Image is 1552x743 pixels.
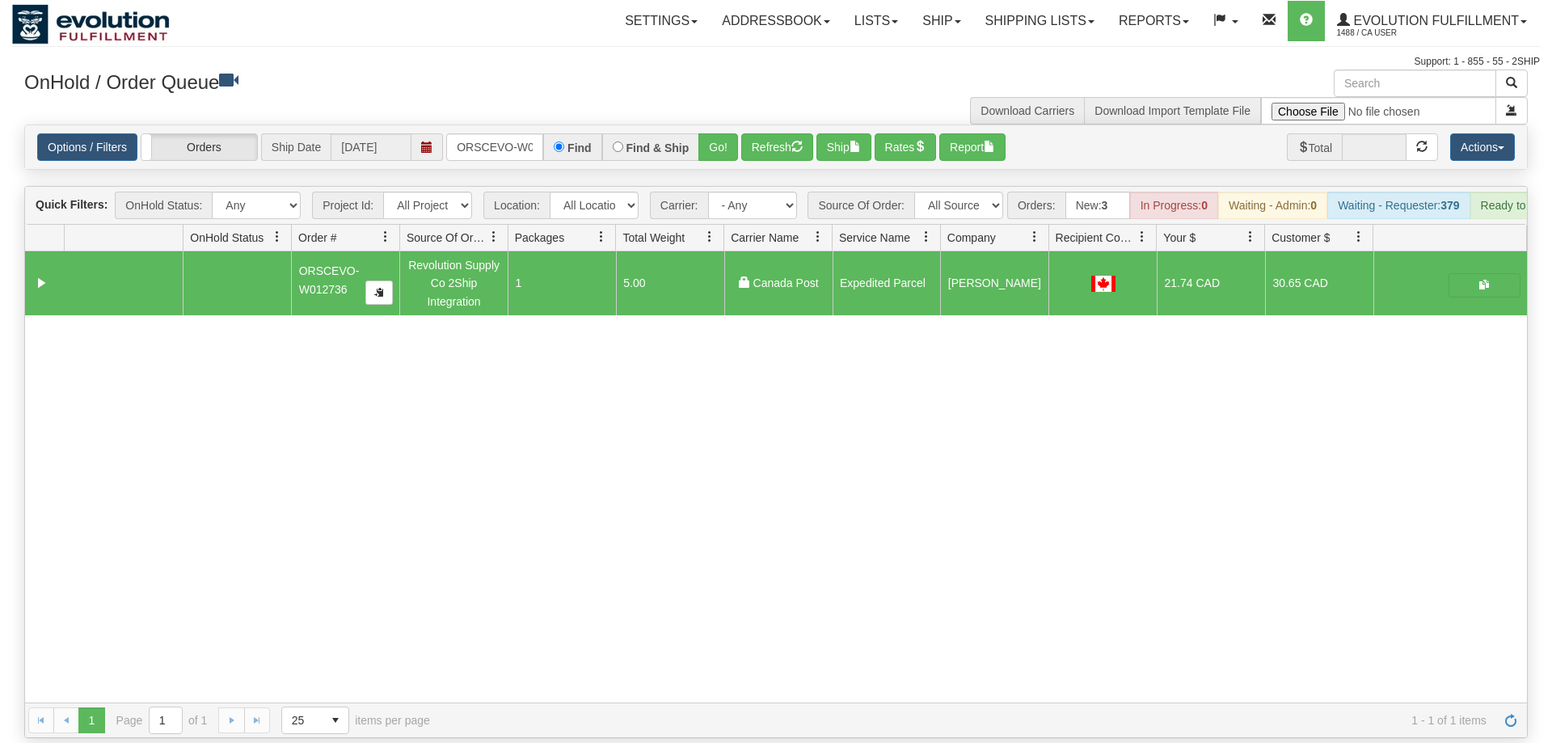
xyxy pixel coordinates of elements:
[940,251,1048,315] td: [PERSON_NAME]
[453,714,1487,727] span: 1 - 1 of 1 items
[696,223,723,251] a: Total Weight filter column settings
[1107,1,1201,41] a: Reports
[190,230,264,246] span: OnHold Status
[1261,97,1496,125] input: Import
[731,230,799,246] span: Carrier Name
[1007,192,1065,219] span: Orders:
[1440,199,1459,212] strong: 379
[1128,223,1156,251] a: Recipient Country filter column settings
[37,133,137,161] a: Options / Filters
[875,133,937,161] button: Rates
[1287,133,1343,161] span: Total
[973,1,1107,41] a: Shipping lists
[78,707,104,733] span: Page 1
[1337,25,1458,41] span: 1488 / CA User
[1065,192,1130,219] div: New:
[483,192,550,219] span: Location:
[1449,273,1520,298] button: Shipping Documents
[698,133,738,161] button: Go!
[1157,251,1265,315] td: 21.74 CAD
[24,70,764,93] h3: OnHold / Order Queue
[588,223,615,251] a: Packages filter column settings
[372,223,399,251] a: Order # filter column settings
[1091,276,1115,292] img: CA
[842,1,910,41] a: Lists
[910,1,972,41] a: Ship
[1498,707,1524,733] a: Refresh
[913,223,940,251] a: Service Name filter column settings
[1515,289,1550,454] iframe: chat widget
[12,55,1540,69] div: Support: 1 - 855 - 55 - 2SHIP
[741,133,813,161] button: Refresh
[816,133,871,161] button: Ship
[947,230,996,246] span: Company
[25,187,1527,225] div: grid toolbar
[1334,70,1496,97] input: Search
[623,277,645,289] span: 5.00
[753,277,819,289] span: Canada Post
[298,230,336,246] span: Order #
[1450,133,1515,161] button: Actions
[1094,104,1250,117] a: Download Import Template File
[365,281,393,305] button: Copy to clipboard
[981,104,1074,117] a: Download Carriers
[32,273,52,293] a: Collapse
[939,133,1006,161] button: Report
[1056,230,1137,246] span: Recipient Country
[1310,199,1317,212] strong: 0
[150,707,182,733] input: Page 1
[1130,192,1218,219] div: In Progress:
[567,142,592,154] label: Find
[1218,192,1327,219] div: Waiting - Admin:
[261,133,331,161] span: Ship Date
[12,4,170,44] img: logo1488.jpg
[710,1,842,41] a: Addressbook
[1163,230,1196,246] span: Your $
[1495,70,1528,97] button: Search
[36,196,108,213] label: Quick Filters:
[323,707,348,733] span: select
[116,707,208,734] span: Page of 1
[804,223,832,251] a: Carrier Name filter column settings
[1350,14,1519,27] span: Evolution Fulfillment
[833,251,941,315] td: Expedited Parcel
[626,142,690,154] label: Find & Ship
[292,712,313,728] span: 25
[312,192,383,219] span: Project Id:
[1201,199,1208,212] strong: 0
[622,230,685,246] span: Total Weight
[281,707,430,734] span: items per page
[1265,251,1373,315] td: 30.65 CAD
[515,277,521,289] span: 1
[650,192,708,219] span: Carrier:
[264,223,291,251] a: OnHold Status filter column settings
[808,192,914,219] span: Source Of Order:
[1102,199,1108,212] strong: 3
[446,133,543,161] input: Order #
[1272,230,1330,246] span: Customer $
[1021,223,1048,251] a: Company filter column settings
[141,134,257,160] label: Orders
[839,230,910,246] span: Service Name
[1327,192,1470,219] div: Waiting - Requester:
[1325,1,1539,41] a: Evolution Fulfillment 1488 / CA User
[407,256,501,310] div: Revolution Supply Co 2Ship Integration
[407,230,487,246] span: Source Of Order
[515,230,564,246] span: Packages
[1345,223,1373,251] a: Customer $ filter column settings
[299,264,360,295] span: ORSCEVO-W012736
[1237,223,1264,251] a: Your $ filter column settings
[480,223,508,251] a: Source Of Order filter column settings
[281,707,349,734] span: Page sizes drop down
[613,1,710,41] a: Settings
[115,192,212,219] span: OnHold Status:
